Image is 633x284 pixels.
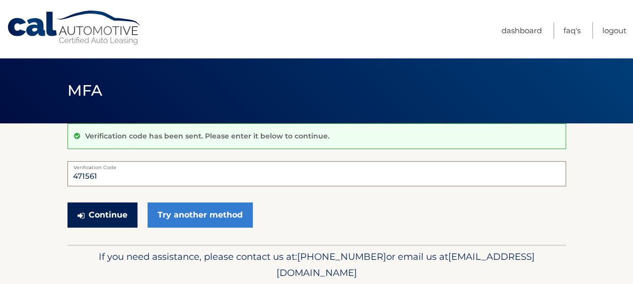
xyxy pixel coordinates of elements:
[74,249,559,281] p: If you need assistance, please contact us at: or email us at
[67,202,137,228] button: Continue
[276,251,535,278] span: [EMAIL_ADDRESS][DOMAIN_NAME]
[502,22,542,39] a: Dashboard
[7,10,143,46] a: Cal Automotive
[67,161,566,169] label: Verification Code
[602,22,626,39] a: Logout
[564,22,581,39] a: FAQ's
[85,131,329,140] p: Verification code has been sent. Please enter it below to continue.
[148,202,253,228] a: Try another method
[67,81,103,100] span: MFA
[67,161,566,186] input: Verification Code
[297,251,386,262] span: [PHONE_NUMBER]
